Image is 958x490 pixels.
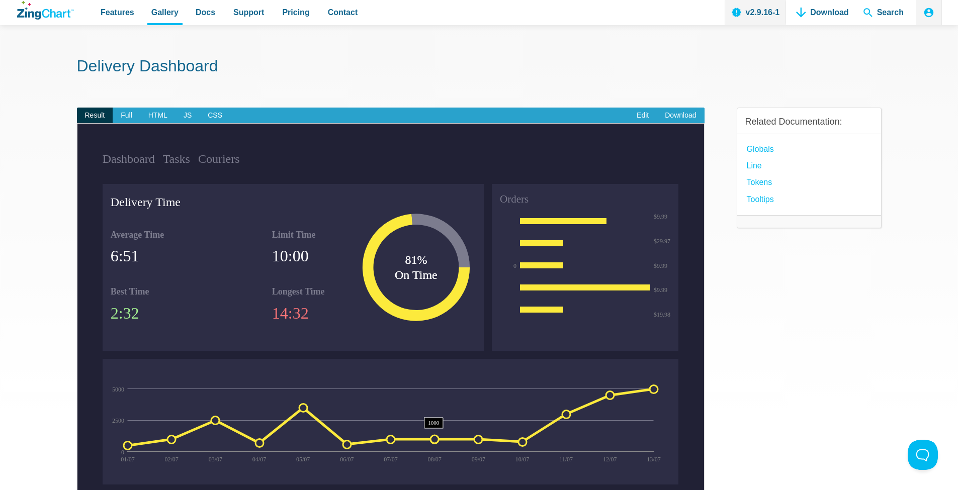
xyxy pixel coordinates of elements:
[657,108,704,124] a: Download
[176,108,200,124] span: JS
[77,56,882,78] h1: Delivery Dashboard
[101,6,134,19] span: Features
[272,304,309,322] span: 14:32
[272,227,349,243] strong: Limit Time
[17,1,74,20] a: ZingChart Logo. Click to return to the homepage
[647,456,660,463] tspan: 13/07
[111,192,349,219] strong: Delivery Time
[654,287,667,294] tspan: $9.99
[196,6,215,19] span: Docs
[111,304,139,322] span: 2:32
[103,149,155,169] a: Dashboard
[908,440,938,470] iframe: Toggle Customer Support
[747,175,772,189] a: Tokens
[151,6,179,19] span: Gallery
[111,284,264,300] strong: Best Time
[654,238,670,245] tspan: $29.97
[629,108,657,124] a: Edit
[272,284,349,300] strong: Longest Time
[559,456,573,463] tspan: 11/07
[163,149,190,169] a: Tasks
[233,6,264,19] span: Support
[200,108,230,124] span: CSS
[111,247,139,265] span: 6:51
[654,213,667,220] tspan: $9.99
[113,108,140,124] span: Full
[747,192,774,206] a: Tooltips
[198,149,240,169] a: Couriers
[654,311,670,318] tspan: $19.98
[77,108,113,124] span: Result
[140,108,176,124] span: HTML
[747,159,762,172] a: Line
[654,262,667,269] tspan: $9.99
[603,456,617,463] tspan: 12/07
[747,142,774,156] a: globals
[328,6,358,19] span: Contact
[745,116,873,128] h3: Related Documentation:
[282,6,309,19] span: Pricing
[272,247,309,265] span: 10:00
[111,227,264,243] strong: Average Time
